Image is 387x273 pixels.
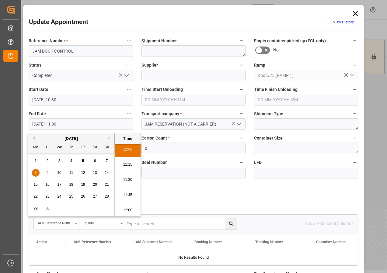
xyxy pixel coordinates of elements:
div: Tu [44,144,51,151]
div: Choose Wednesday, September 17th, 2025 [56,181,63,188]
li: 11:45 [115,188,141,203]
span: 13 [93,171,97,175]
input: Type to search [125,218,237,230]
span: 8 [35,171,37,175]
input: Type to search/select [254,70,358,81]
div: Choose Thursday, September 4th, 2025 [68,157,75,165]
div: Choose Sunday, September 21st, 2025 [103,181,111,188]
span: JAM Reference Number [73,240,111,244]
div: Choose Thursday, September 11th, 2025 [68,169,75,177]
button: Carton Count * [238,134,246,142]
span: 9 [47,171,49,175]
div: month 2025-09 [30,155,113,214]
button: search button [225,218,237,230]
span: Seal Number [141,159,167,166]
span: Carton Count [141,135,170,141]
div: Choose Wednesday, September 10th, 2025 [56,169,63,177]
span: 10 [57,171,61,175]
div: Choose Sunday, September 28th, 2025 [103,193,111,200]
span: Ramp [254,62,265,68]
button: LFD [350,158,358,166]
span: 20 [93,182,97,187]
div: Choose Thursday, September 25th, 2025 [68,193,75,200]
span: 6 [94,159,96,163]
span: Container Number [316,240,346,244]
div: Choose Tuesday, September 9th, 2025 [44,169,51,177]
span: 25 [69,194,73,199]
span: 3 [58,159,61,163]
button: End Date [125,110,133,118]
div: Choose Friday, September 5th, 2025 [79,157,87,165]
span: Time Start Unloading [141,86,183,93]
div: Choose Monday, September 22nd, 2025 [32,193,40,200]
button: open menu [234,119,243,129]
input: DD-MM-YYYY HH:MM [29,94,133,105]
div: Choose Tuesday, September 23rd, 2025 [44,193,51,200]
span: 27 [93,194,97,199]
span: 14 [105,171,109,175]
div: Choose Saturday, September 13th, 2025 [91,169,99,177]
span: End Date [29,111,46,117]
button: Container Size [350,134,358,142]
span: 16 [45,182,49,187]
span: 22 [33,194,37,199]
li: 12:00 [115,203,141,218]
button: open menu [34,218,79,230]
span: JAM Shipment Number [134,240,172,244]
div: Choose Sunday, September 7th, 2025 [103,157,111,165]
button: Reference Number * [125,37,133,45]
div: [DATE] [28,136,114,142]
div: JAM Reference Number [37,219,73,226]
div: We [56,144,63,151]
span: 29 [33,206,37,210]
button: open menu [347,71,356,80]
div: Choose Tuesday, September 2nd, 2025 [44,157,51,165]
div: Choose Wednesday, September 3rd, 2025 [56,157,63,165]
div: Choose Saturday, September 20th, 2025 [91,181,99,188]
span: 1 [35,159,37,163]
div: Choose Tuesday, September 30th, 2025 [44,205,51,212]
div: Choose Thursday, September 18th, 2025 [68,181,75,188]
span: Time Finish Unloading [254,86,298,93]
div: Fr [79,144,87,151]
button: Next Month [108,136,112,140]
span: Reference Number [29,38,68,44]
a: View History [333,20,354,24]
span: 4 [70,159,72,163]
li: 11:30 [115,172,141,188]
div: Equals [82,219,118,226]
div: Choose Saturday, September 27th, 2025 [91,193,99,200]
button: Transport company * [238,110,246,118]
button: Supplier [238,61,246,69]
li: 11:15 [115,157,141,172]
div: Mo [32,144,40,151]
div: Choose Monday, September 15th, 2025 [32,181,40,188]
h2: Update Appointment [29,17,88,27]
span: Empty container picked up (FCL only) [254,38,326,44]
div: Choose Monday, September 1st, 2025 [32,157,40,165]
span: Start Date [29,86,48,93]
span: Booking Number [194,240,222,244]
span: 12 [81,171,85,175]
button: Status [125,61,133,69]
div: Choose Friday, September 19th, 2025 [79,181,87,188]
span: No [273,47,279,53]
span: 30 [45,206,49,210]
span: LFD [254,159,262,166]
input: DD-MM-YYYY HH:MM [141,94,246,105]
div: Action [36,240,47,244]
span: 5 [82,159,84,163]
button: Time Start Unloading [238,85,246,93]
button: open menu [79,218,125,230]
span: 11 [69,171,73,175]
span: 17 [57,182,61,187]
span: 21 [105,182,109,187]
span: 7 [106,159,108,163]
button: Seal Number [238,158,246,166]
div: Choose Friday, September 26th, 2025 [79,193,87,200]
span: Tracking Number [255,240,283,244]
span: Status [29,62,41,68]
li: 11:00 [115,142,141,157]
span: 24 [57,194,61,199]
span: 15 [33,182,37,187]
